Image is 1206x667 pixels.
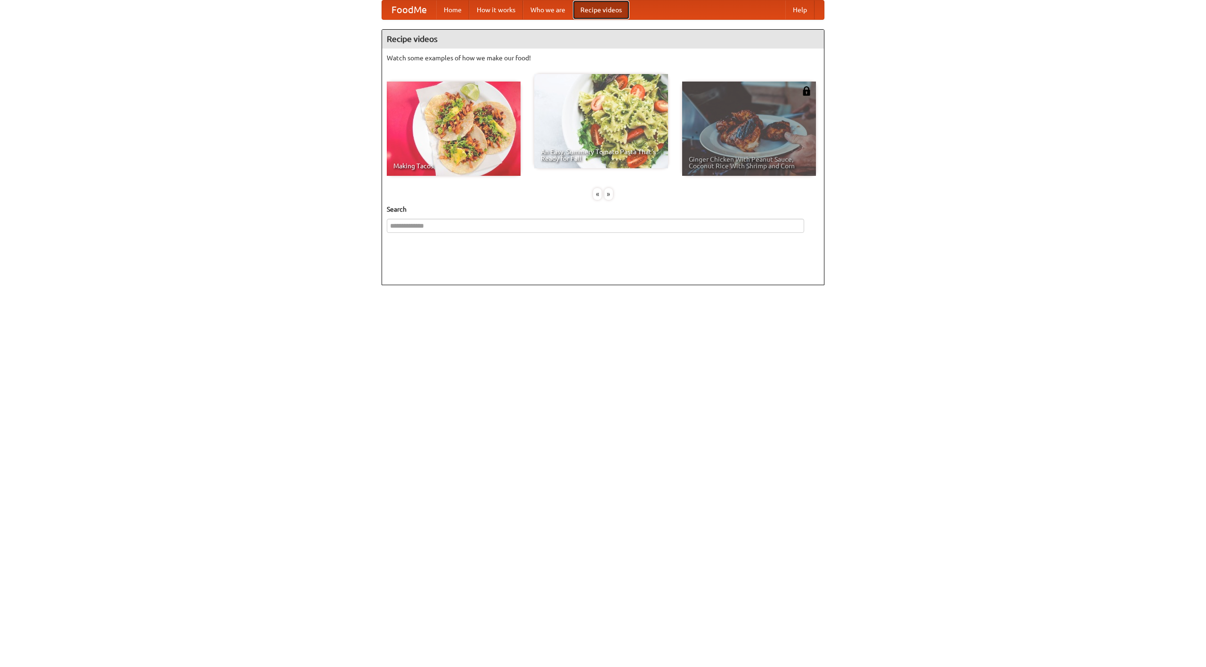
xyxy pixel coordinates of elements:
div: « [593,188,602,200]
h5: Search [387,205,819,214]
a: How it works [469,0,523,19]
div: » [604,188,613,200]
h4: Recipe videos [382,30,824,49]
img: 483408.png [802,86,811,96]
a: FoodMe [382,0,436,19]
a: Help [785,0,815,19]
p: Watch some examples of how we make our food! [387,53,819,63]
a: An Easy, Summery Tomato Pasta That's Ready for Fall [534,74,668,168]
a: Home [436,0,469,19]
span: Making Tacos [393,163,514,169]
a: Who we are [523,0,573,19]
a: Making Tacos [387,82,521,176]
a: Recipe videos [573,0,629,19]
span: An Easy, Summery Tomato Pasta That's Ready for Fall [541,148,661,162]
